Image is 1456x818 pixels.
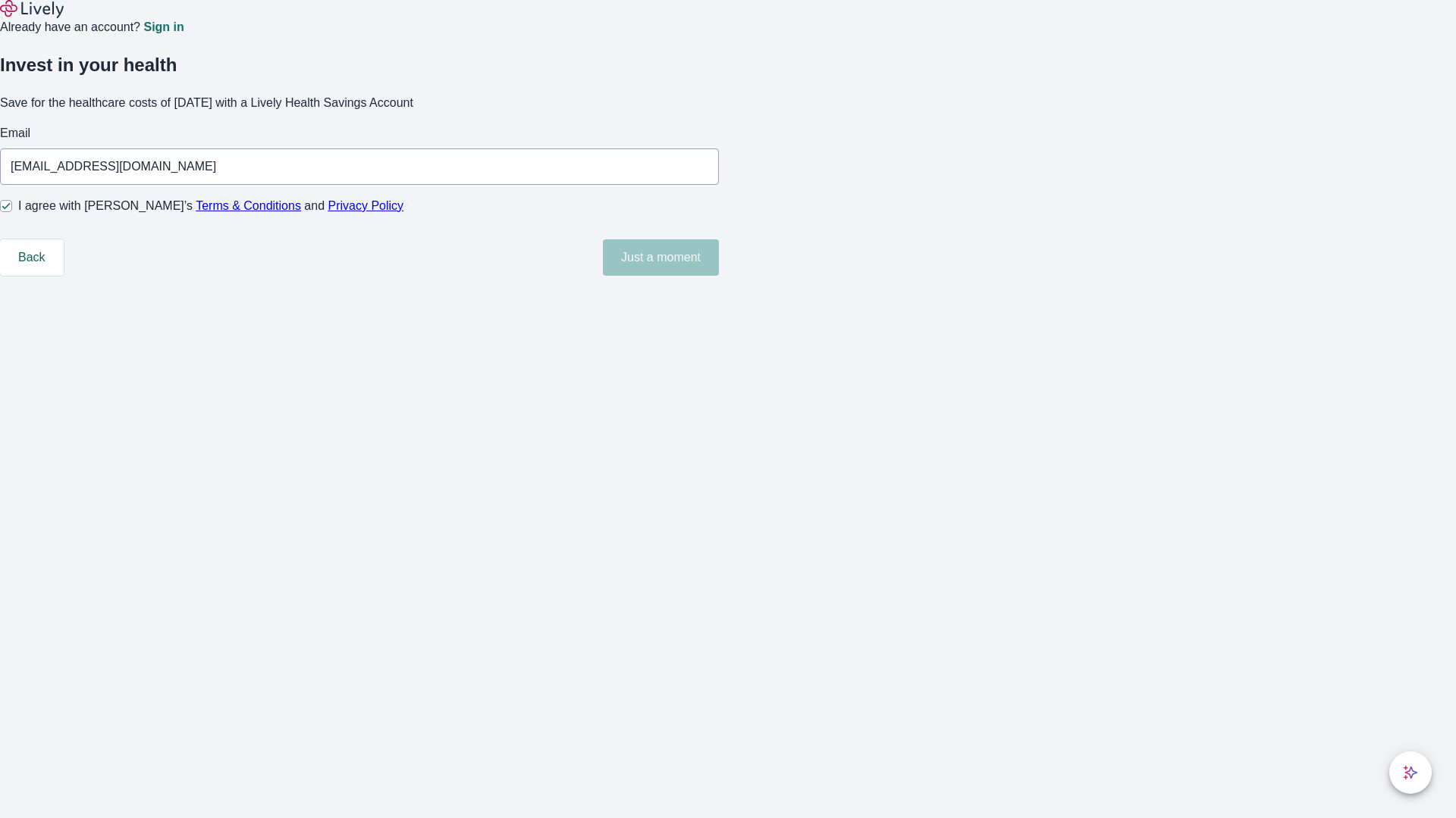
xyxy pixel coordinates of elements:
a: Terms & Conditions [196,199,301,212]
span: I agree with [PERSON_NAME]’s and [18,197,403,215]
button: chat [1389,751,1432,794]
a: Privacy Policy [328,199,404,212]
svg: Lively AI Assistant [1403,765,1418,780]
a: Sign in [143,21,184,33]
